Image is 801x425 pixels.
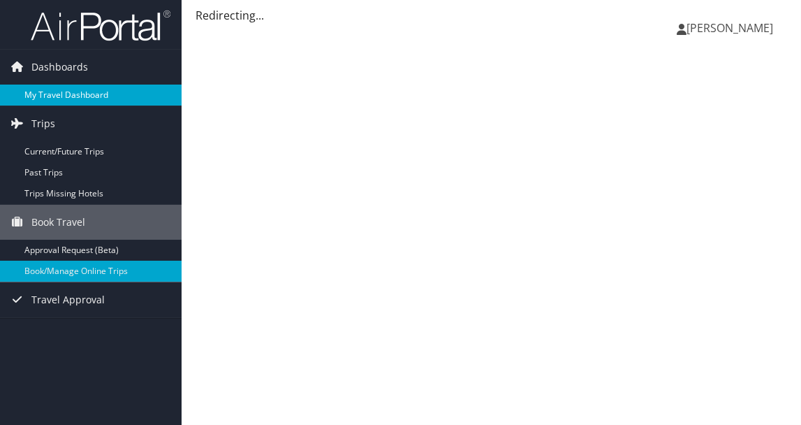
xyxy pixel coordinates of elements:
[31,9,170,42] img: airportal-logo.png
[196,7,787,24] div: Redirecting...
[677,7,787,49] a: [PERSON_NAME]
[31,205,85,240] span: Book Travel
[31,282,105,317] span: Travel Approval
[686,20,773,36] span: [PERSON_NAME]
[31,50,88,85] span: Dashboards
[31,106,55,141] span: Trips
